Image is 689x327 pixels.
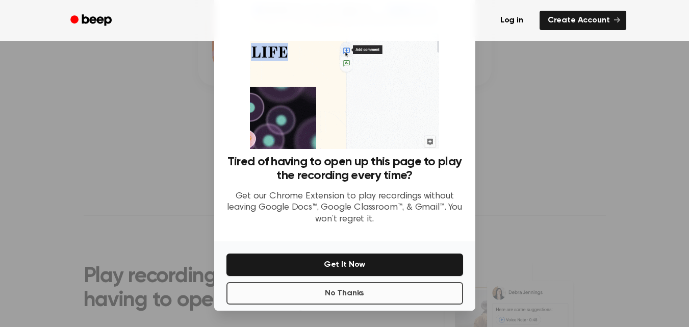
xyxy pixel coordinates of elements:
[226,282,463,305] button: No Thanks
[490,9,533,32] a: Log in
[226,155,463,183] h3: Tired of having to open up this page to play the recording every time?
[226,254,463,276] button: Get It Now
[63,11,121,31] a: Beep
[540,11,626,30] a: Create Account
[226,191,463,225] p: Get our Chrome Extension to play recordings without leaving Google Docs™, Google Classroom™, & Gm...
